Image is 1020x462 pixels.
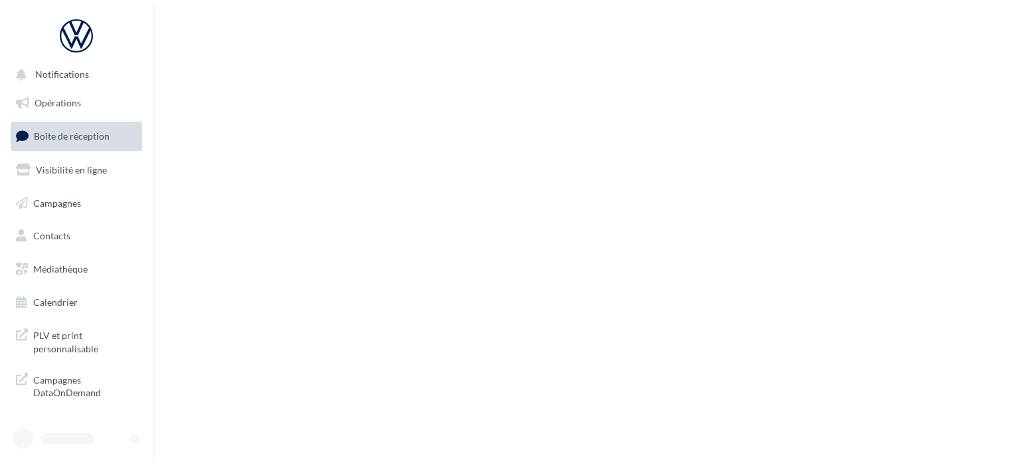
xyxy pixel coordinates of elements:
[8,222,145,250] a: Contacts
[34,130,110,142] span: Boîte de réception
[8,289,145,316] a: Calendrier
[33,296,78,308] span: Calendrier
[33,371,137,400] span: Campagnes DataOnDemand
[35,97,81,108] span: Opérations
[8,89,145,117] a: Opérations
[8,321,145,360] a: PLV et print personnalisable
[8,366,145,405] a: Campagnes DataOnDemand
[33,230,70,241] span: Contacts
[8,255,145,283] a: Médiathèque
[8,156,145,184] a: Visibilité en ligne
[8,189,145,217] a: Campagnes
[33,197,81,208] span: Campagnes
[33,263,88,275] span: Médiathèque
[33,326,137,355] span: PLV et print personnalisable
[35,69,89,80] span: Notifications
[36,164,107,175] span: Visibilité en ligne
[8,122,145,150] a: Boîte de réception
